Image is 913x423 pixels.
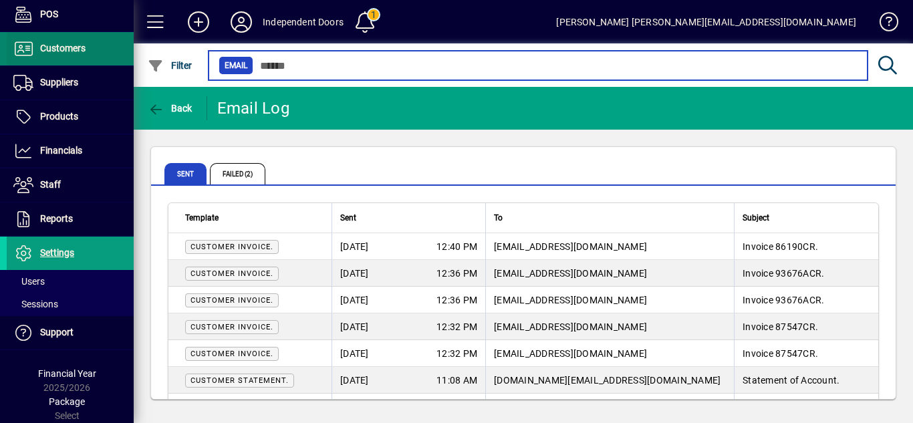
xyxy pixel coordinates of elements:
a: Products [7,100,134,134]
span: 12:40 PM [436,240,477,253]
span: Customer Invoice. [190,323,273,331]
span: [DOMAIN_NAME][EMAIL_ADDRESS][DOMAIN_NAME] [494,375,721,386]
button: Back [144,96,196,120]
span: [DATE] [340,240,369,253]
span: 12:36 PM [436,293,477,307]
span: Sessions [13,299,58,309]
a: Staff [7,168,134,202]
button: Add [177,10,220,34]
span: Customer Statement. [190,376,289,385]
div: [PERSON_NAME] [PERSON_NAME][EMAIL_ADDRESS][DOMAIN_NAME] [556,11,856,33]
a: Support [7,316,134,349]
span: Invoice 86190CR. [743,241,818,252]
a: Customers [7,32,134,65]
span: [DATE] [340,347,369,360]
span: Suppliers [40,77,78,88]
span: Subject [743,210,769,225]
span: [EMAIL_ADDRESS][DOMAIN_NAME] [494,268,647,279]
span: Customer Invoice. [190,269,273,278]
span: Customer Invoice. [190,349,273,358]
span: Products [40,111,78,122]
div: Subject [743,210,862,225]
span: Sent [340,210,356,225]
span: To [494,210,503,225]
span: Template [185,210,219,225]
span: Settings [40,247,74,258]
span: Back [148,103,192,114]
a: Financials [7,134,134,168]
span: Failed (2) [210,163,265,184]
span: Customers [40,43,86,53]
span: [EMAIL_ADDRESS][DOMAIN_NAME] [494,295,647,305]
span: Sent [164,163,207,184]
span: Filter [148,60,192,71]
span: [EMAIL_ADDRESS][DOMAIN_NAME] [494,348,647,359]
span: Staff [40,179,61,190]
span: Invoice 87547CR. [743,348,818,359]
button: Profile [220,10,263,34]
span: [DATE] [340,267,369,280]
span: [EMAIL_ADDRESS][DOMAIN_NAME] [494,241,647,252]
span: Invoice 93676ACR. [743,268,824,279]
button: Filter [144,53,196,78]
span: [EMAIL_ADDRESS][DOMAIN_NAME] [494,321,647,332]
span: Reports [40,213,73,224]
a: Reports [7,202,134,236]
span: 11:08 AM [436,374,477,387]
span: Customer Invoice. [190,296,273,305]
span: Users [13,276,45,287]
a: Suppliers [7,66,134,100]
app-page-header-button: Back [134,96,207,120]
span: 12:36 PM [436,267,477,280]
span: Package [49,396,85,407]
div: Sent [340,210,477,225]
span: Support [40,327,74,337]
a: Sessions [7,293,134,315]
span: Financial Year [38,368,96,379]
a: Knowledge Base [870,3,896,46]
span: Customer Invoice. [190,243,273,251]
span: Email [225,59,247,72]
span: 12:32 PM [436,347,477,360]
div: Email Log [217,98,289,119]
span: Invoice 87547CR. [743,321,818,332]
a: Users [7,270,134,293]
div: Independent Doors [263,11,344,33]
span: [DATE] [340,293,369,307]
span: [DATE] [340,320,369,333]
div: To [494,210,726,225]
span: POS [40,9,58,19]
span: Statement of Account. [743,375,839,386]
span: 12:32 PM [436,320,477,333]
span: Invoice 93676ACR. [743,295,824,305]
span: [DATE] [340,374,369,387]
div: Template [185,210,323,225]
span: Financials [40,145,82,156]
